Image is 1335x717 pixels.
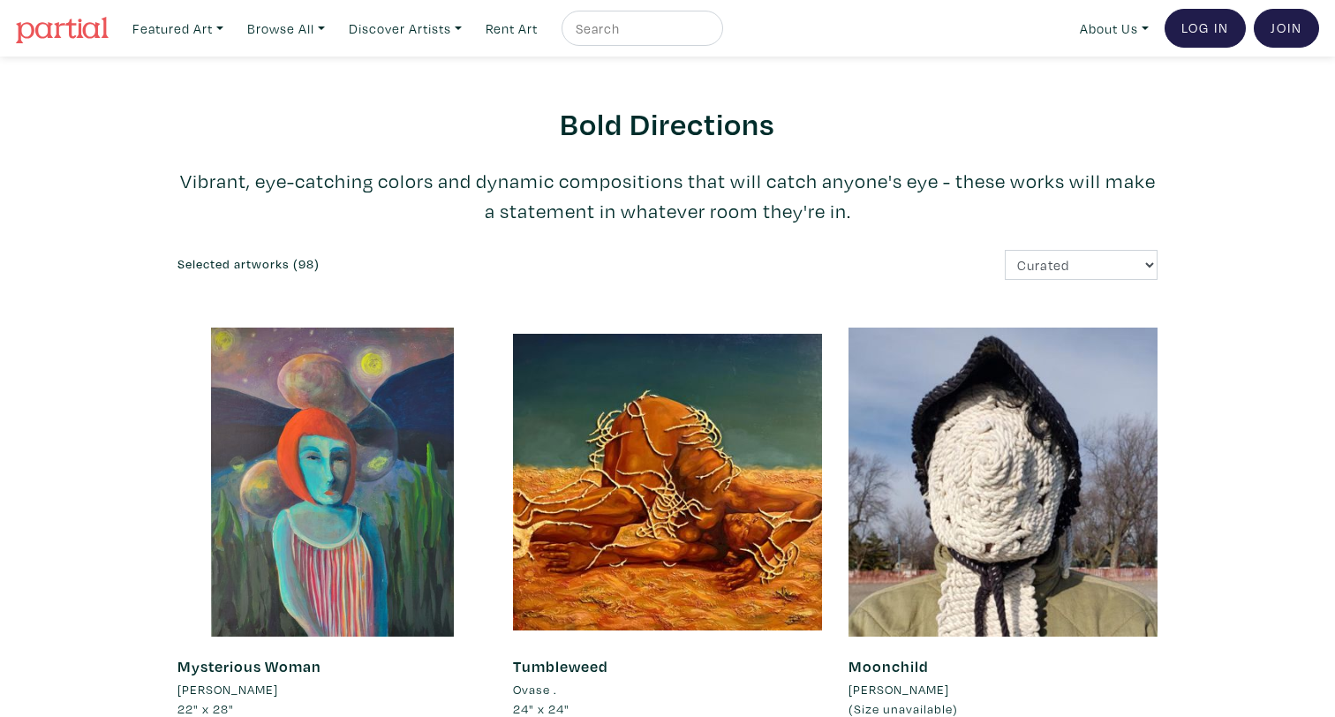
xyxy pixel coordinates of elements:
a: Log In [1165,9,1246,48]
a: [PERSON_NAME] [177,680,486,699]
a: [PERSON_NAME] [849,680,1158,699]
a: Featured Art [124,11,231,47]
a: Moonchild [849,656,929,676]
p: Vibrant, eye-catching colors and dynamic compositions that will catch anyone's eye - these works ... [177,166,1158,226]
input: Search [574,18,706,40]
h2: Bold Directions [177,104,1158,142]
a: Browse All [239,11,333,47]
a: Discover Artists [341,11,470,47]
a: Join [1254,9,1319,48]
a: Ovase . [513,680,822,699]
li: Ovase . [513,680,557,699]
span: (Size unavailable) [849,700,958,717]
a: Mysterious Woman [177,656,321,676]
a: Tumbleweed [513,656,608,676]
span: 24" x 24" [513,700,569,717]
h6: Selected artworks (98) [177,257,654,272]
li: [PERSON_NAME] [177,680,278,699]
li: [PERSON_NAME] [849,680,949,699]
span: 22" x 28" [177,700,234,717]
a: About Us [1072,11,1157,47]
a: Rent Art [478,11,546,47]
